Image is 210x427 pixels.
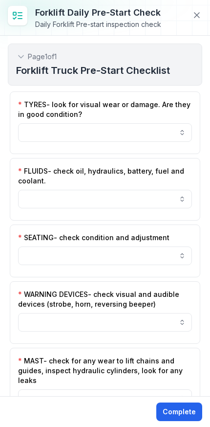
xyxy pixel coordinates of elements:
label: FLUIDS- check oil, hydraulics, battery, fuel and coolant. [18,166,192,186]
label: TYRES- look for visual wear or damage. Are they in good condition? [18,100,192,119]
label: SEATING- check condition and adjustment [18,233,169,243]
span: Page 1 of 1 [28,52,57,62]
button: Complete [156,403,202,421]
label: WARNING DEVICES- check visual and audible devices (strobe, horn, reversing beeper) [18,290,192,309]
label: MAST- check for any wear to lift chains and guides, inspect hydraulic cylinders, look for any leaks [18,356,192,385]
h2: Forklift Truck Pre-Start Checklist [16,64,194,77]
div: Daily Forklift Pre-start inspection check [35,20,161,29]
h3: Forklift Daily Pre-start Check [35,6,161,20]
